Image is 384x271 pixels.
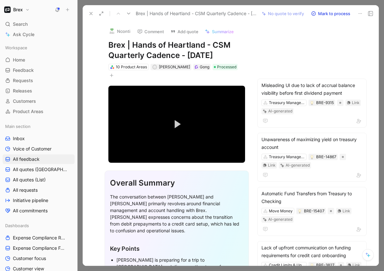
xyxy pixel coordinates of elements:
span: Initiative pipeline [13,197,48,204]
div: AI-generated [268,108,292,114]
a: Product Areas [3,107,75,116]
a: All quotes (List) [3,175,75,185]
div: BRE-14867 [316,154,336,160]
div: Key Points [110,244,243,253]
div: T [153,65,156,69]
span: Ask Cycle [13,31,34,38]
img: 💡 [310,155,314,159]
span: Customers [13,98,36,104]
a: Ask Cycle [3,30,75,39]
span: Expense Compliance Requests [13,235,67,241]
button: Comment [134,27,167,36]
span: Inbox [13,135,25,142]
div: Main sectionInboxVoice of CustomerAll feedbackAll quotes ([GEOGRAPHIC_DATA])All quotes (List)All ... [3,121,75,216]
span: Summarize [212,29,234,34]
div: Link [352,100,360,106]
a: Inbox [3,134,75,143]
span: Voice of Customer [13,146,51,152]
span: Dashboards [5,222,29,229]
div: Dashboards [3,221,75,230]
div: Search [3,19,75,29]
div: Video Player [108,86,245,163]
div: Workspace [3,43,75,53]
div: Treasury Management [269,154,305,160]
button: Play Video [167,114,187,135]
h1: Brex [13,7,23,13]
div: Gong [200,64,209,70]
div: Move Money [269,208,293,214]
span: Workspace [5,44,27,51]
span: All feedback [13,156,40,162]
span: Requests [13,77,33,84]
button: Add quote [168,27,201,36]
div: The conversation between [PERSON_NAME] and [PERSON_NAME] primarily revolves around financial mana... [110,193,243,234]
div: BRE-3827 [316,262,334,268]
img: Brex [4,6,11,13]
button: Summarize [202,27,237,36]
div: Processed [213,64,238,70]
div: BRE-9315 [316,100,334,106]
span: Brex | Hands of Heartland - CSM Quarterly Cadence - [DATE] [136,10,256,17]
div: Overall Summary [110,177,243,189]
a: Requests [3,76,75,85]
span: Search [13,20,28,28]
div: Link [343,208,350,214]
a: Expense Compliance Feedback [3,243,75,253]
img: 💡 [298,209,302,213]
a: Voice of Customer [3,144,75,154]
a: Customers [3,96,75,106]
div: Link [268,162,276,169]
a: Customer focus [3,254,75,263]
div: Link [352,262,360,268]
a: All quotes ([GEOGRAPHIC_DATA]) [3,165,75,174]
span: All quotes (List) [13,177,46,183]
a: Home [3,55,75,65]
div: Automatic Fund Transfers from Treasury to Checking [261,190,362,205]
span: [PERSON_NAME] [159,64,190,69]
a: Releases [3,86,75,96]
img: 💡 [310,264,314,267]
span: All requests [13,187,38,193]
button: 💡 [310,155,314,159]
span: Releases [13,88,32,94]
button: 💡 [310,101,314,105]
button: BrexBrex [3,5,31,14]
span: Processed [217,64,236,70]
div: AI-generated [286,162,310,169]
a: Initiative pipeline [3,196,75,205]
img: 💡 [310,101,314,105]
div: BRE-15407 [304,208,325,214]
a: Feedback [3,65,75,75]
span: Home [13,57,25,63]
button: 💡 [297,209,302,213]
span: Expense Compliance Feedback [13,245,67,251]
a: Expense Compliance Requests [3,233,75,243]
span: Main section [5,123,31,130]
span: Product Areas [13,108,43,115]
div: Unawareness of maximizing yield on treasury account [261,136,362,151]
a: All requests [3,185,75,195]
div: Credit Limits & Underwriting [269,262,305,268]
span: All quotes ([GEOGRAPHIC_DATA]) [13,166,67,173]
button: Mark to process [308,9,353,18]
h1: Brex | Hands of Heartland - CSM Quarterly Cadence - [DATE] [108,40,245,61]
span: Customer focus [13,255,46,262]
span: All commitments [13,208,48,214]
button: logoNconti [106,26,133,36]
img: logo [109,28,115,34]
div: Main section [3,121,75,131]
div: Misleading UI due to lack of accrual balance visibility before first dividend payment [261,82,362,97]
div: Treasury Management [269,100,305,106]
div: 10 Product Areas [116,64,147,70]
span: Feedback [13,67,34,73]
div: Lack of upfront communication on funding requirements for credit card onboarding [261,244,362,259]
button: No quote to verify [259,9,307,18]
a: All commitments [3,206,75,216]
a: All feedback [3,154,75,164]
div: AI-generated [268,216,292,223]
